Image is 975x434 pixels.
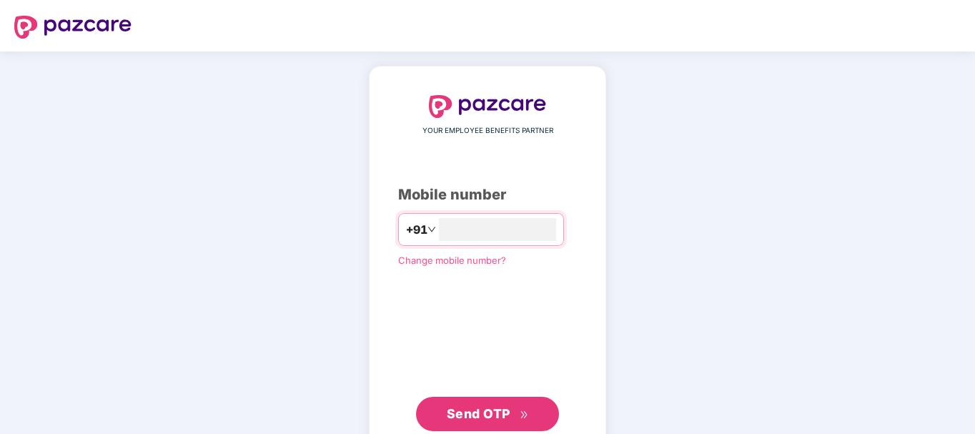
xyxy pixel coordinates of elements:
span: down [427,225,436,234]
div: Mobile number [398,184,577,206]
a: Change mobile number? [398,255,506,266]
span: YOUR EMPLOYEE BENEFITS PARTNER [422,125,553,137]
button: Send OTPdouble-right [416,397,559,431]
span: +91 [406,221,427,239]
span: double-right [520,410,529,420]
img: logo [429,95,546,118]
span: Send OTP [447,406,510,421]
img: logo [14,16,132,39]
